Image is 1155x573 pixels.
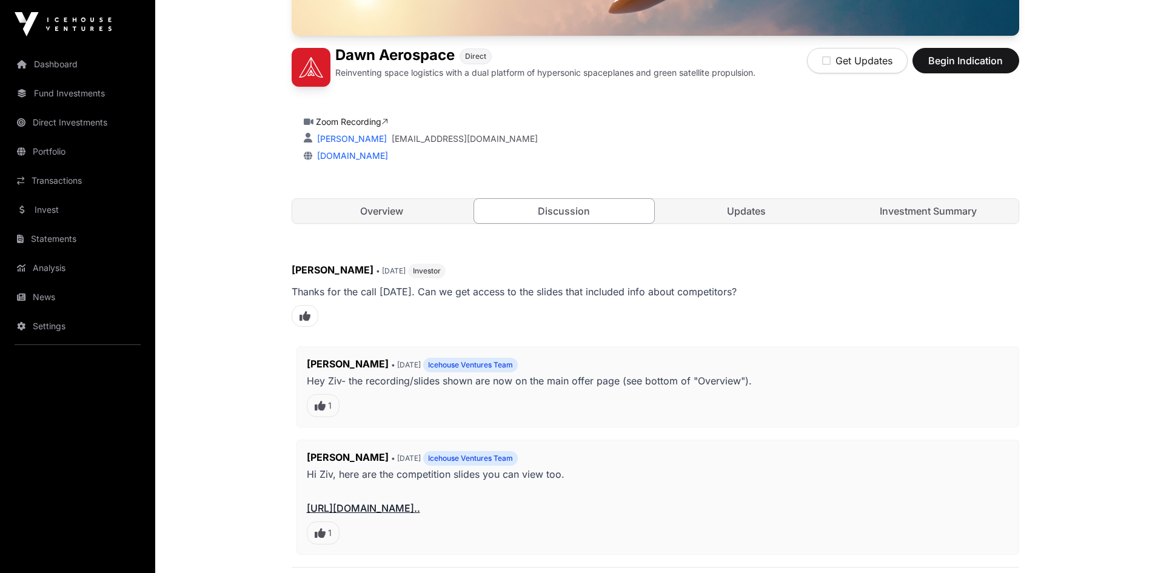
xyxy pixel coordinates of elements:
[315,133,387,144] a: [PERSON_NAME]
[376,266,406,275] span: • [DATE]
[328,400,332,412] span: 1
[657,199,837,223] a: Updates
[307,358,389,370] span: [PERSON_NAME]
[307,372,1009,389] p: Hey Ziv- the recording/slides shown are now on the main offer page (see bottom of "Overview").
[292,283,1019,300] p: Thanks for the call [DATE]. Can we get access to the slides that included info about competitors?
[10,313,146,340] a: Settings
[312,150,388,161] a: [DOMAIN_NAME]
[292,199,472,223] a: Overview
[391,360,421,369] span: • [DATE]
[413,266,441,276] span: Investor
[10,51,146,78] a: Dashboard
[292,199,1019,223] nav: Tabs
[307,451,389,463] span: [PERSON_NAME]
[307,394,340,417] span: Like this comment
[316,116,388,127] a: Zoom Recording
[10,138,146,165] a: Portfolio
[307,502,420,514] a: [URL][DOMAIN_NAME]..
[10,226,146,252] a: Statements
[474,198,655,224] a: Discussion
[428,454,513,463] span: Icehouse Ventures Team
[10,255,146,281] a: Analysis
[292,264,373,276] span: [PERSON_NAME]
[10,196,146,223] a: Invest
[465,52,486,61] span: Direct
[292,305,318,327] span: Like this comment
[912,48,1019,73] button: Begin Indication
[292,48,330,87] img: Dawn Aerospace
[392,133,538,145] a: [EMAIL_ADDRESS][DOMAIN_NAME]
[807,48,908,73] button: Get Updates
[307,521,340,545] span: Like this comment
[391,454,421,463] span: • [DATE]
[10,109,146,136] a: Direct Investments
[928,53,1004,68] span: Begin Indication
[10,167,146,194] a: Transactions
[428,360,513,370] span: Icehouse Ventures Team
[1094,515,1155,573] iframe: Chat Widget
[335,48,455,64] h1: Dawn Aerospace
[839,199,1019,223] a: Investment Summary
[15,12,112,36] img: Icehouse Ventures Logo
[10,284,146,310] a: News
[912,60,1019,72] a: Begin Indication
[10,80,146,107] a: Fund Investments
[328,527,332,539] span: 1
[335,67,755,79] p: Reinventing space logistics with a dual platform of hypersonic spaceplanes and green satellite pr...
[307,466,1009,517] p: Hi Ziv, here are the competition slides you can view too.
